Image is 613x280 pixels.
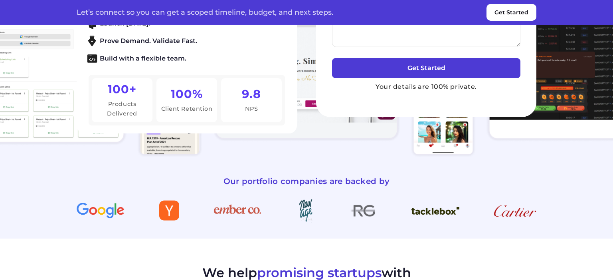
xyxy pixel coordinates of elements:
[242,87,261,101] h2: 9.8
[77,173,536,189] h2: Our portfolio companies are backed by
[95,99,149,118] p: Products Delivered
[85,53,281,64] li: Build with a flexible team.
[350,199,377,223] img: RG
[296,199,316,223] img: New Age Capital
[486,4,536,21] button: Get Started
[245,104,258,114] p: NPS
[171,87,203,101] h2: 100%
[159,199,179,223] img: Y Combinator
[494,199,536,223] img: cartier
[108,82,137,96] h2: 100+
[214,199,261,223] img: The Ember Company
[77,199,125,223] img: Google for Startups
[411,199,459,223] img: Tacklebox
[85,35,281,47] li: Prove Demand. Validate Fast.
[332,82,520,92] p: Your details are 100% private.
[77,8,333,16] p: Let’s connect so you can get a scoped timeline, budget, and next steps.
[332,58,520,78] button: Get Started
[161,104,213,114] p: Client Retention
